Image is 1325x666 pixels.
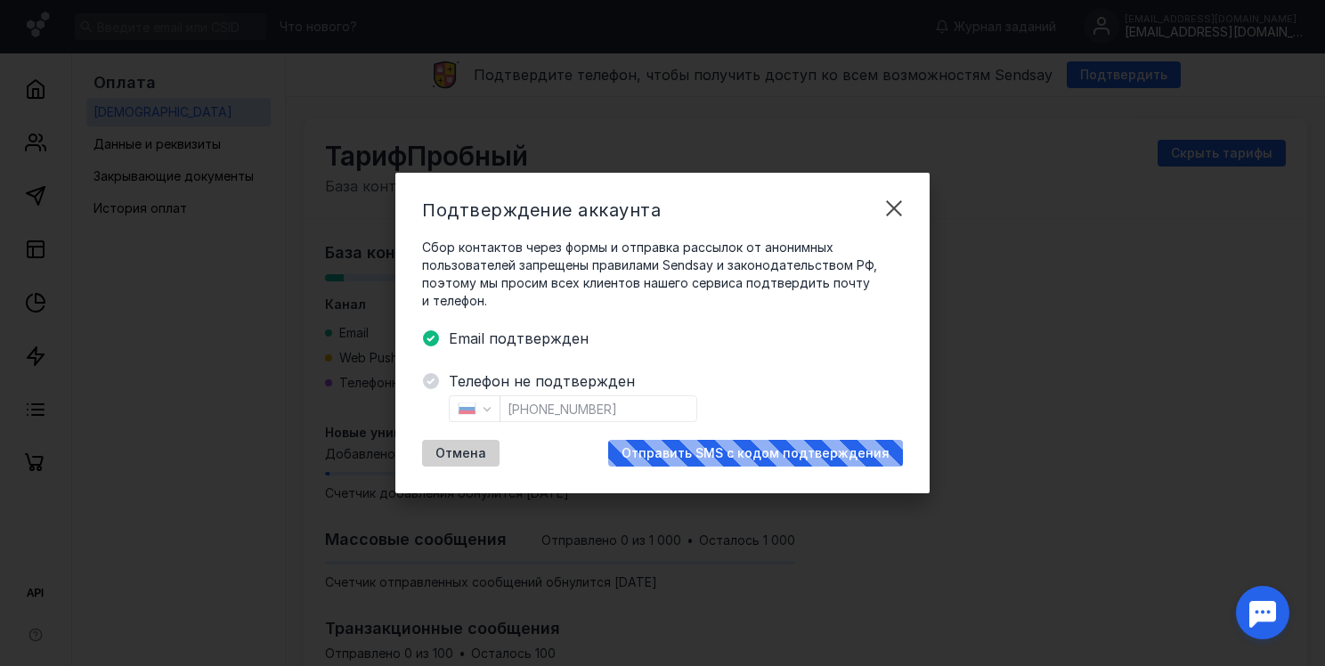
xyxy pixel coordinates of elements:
span: Отмена [435,446,486,461]
span: Email подтвержден [449,328,903,349]
span: Телефон не подтвержден [449,370,903,392]
span: Подтверждение аккаунта [422,199,661,221]
button: Отмена [422,440,500,467]
span: Сбор контактов через формы и отправка рассылок от анонимных пользователей запрещены правилами Sen... [422,239,903,310]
